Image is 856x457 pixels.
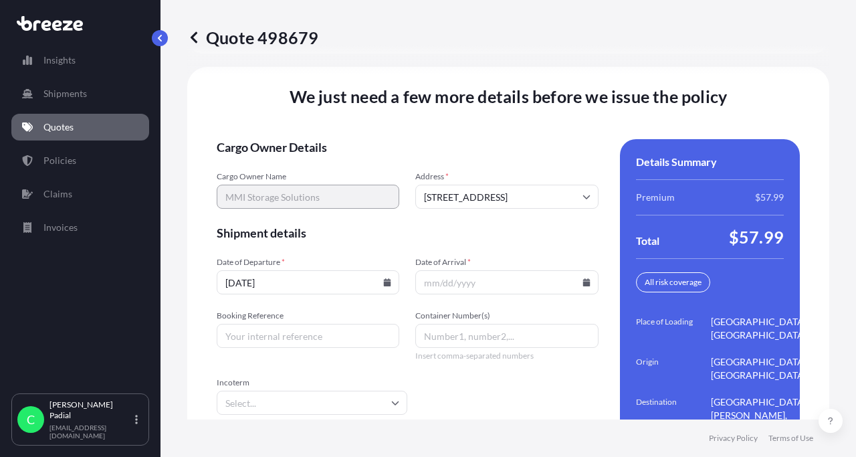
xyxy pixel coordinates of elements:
span: $57.99 [755,191,784,204]
span: Cargo Owner Details [217,139,599,155]
input: Select... [217,391,407,415]
span: Booking Reference [217,310,399,321]
p: Quote 498679 [187,27,318,48]
a: Insights [11,47,149,74]
p: [EMAIL_ADDRESS][DOMAIN_NAME] [49,424,132,440]
span: Origin [636,355,711,382]
a: Terms of Use [768,433,813,444]
p: Insights [43,54,76,67]
span: [GEOGRAPHIC_DATA], [GEOGRAPHIC_DATA] [711,315,809,342]
p: Shipments [43,87,87,100]
span: Details Summary [636,155,717,169]
a: Invoices [11,214,149,241]
p: [PERSON_NAME] Padial [49,399,132,421]
a: Shipments [11,80,149,107]
span: Address [415,171,598,182]
span: [GEOGRAPHIC_DATA][PERSON_NAME], [US_STATE] [711,395,809,436]
p: Invoices [43,221,78,234]
span: Date of Departure [217,257,399,268]
span: [GEOGRAPHIC_DATA], [GEOGRAPHIC_DATA] [711,355,809,382]
input: Your internal reference [217,324,399,348]
input: mm/dd/yyyy [217,270,399,294]
span: $57.99 [729,226,784,248]
span: We just need a few more details before we issue the policy [290,86,728,107]
span: Date of Arrival [415,257,598,268]
div: All risk coverage [636,272,710,292]
input: Cargo owner address [415,185,598,209]
p: Claims [43,187,72,201]
span: Place of Loading [636,315,711,342]
span: Container Number(s) [415,310,598,321]
span: Destination [636,395,711,436]
span: Insert comma-separated numbers [415,351,598,361]
span: Shipment details [217,225,599,241]
a: Policies [11,147,149,174]
span: Premium [636,191,675,204]
span: Total [636,234,659,248]
input: Number1, number2,... [415,324,598,348]
a: Quotes [11,114,149,141]
a: Claims [11,181,149,207]
a: Privacy Policy [709,433,758,444]
span: Incoterm [217,377,407,388]
p: Policies [43,154,76,167]
p: Quotes [43,120,74,134]
input: mm/dd/yyyy [415,270,598,294]
span: C [27,413,35,426]
span: Cargo Owner Name [217,171,399,182]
